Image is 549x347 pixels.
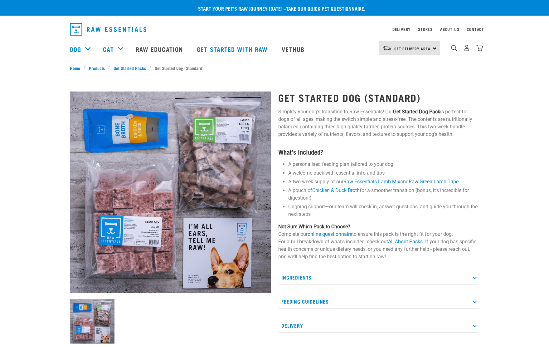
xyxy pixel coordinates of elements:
img: home-icon-1@2x.png [451,45,457,51]
a: Raw Essentials Lamb Mix [343,179,400,185]
a: Raw Education [129,37,191,62]
li: Ongoing support—our team will check in, answer questions, and guide you through the next steps [288,203,479,218]
img: NSP Dog Standard Update [70,92,271,293]
a: take our quick pet questionnaire. [286,7,365,10]
nav: breadcrumbs [70,65,479,71]
strong: Get Started Dog Pack [393,109,440,115]
img: van-moving.png [383,45,391,51]
li: A personalised feeding plan tailored to your dog [288,161,479,168]
img: Raw Essentials Logo [70,23,146,36]
a: Dog [70,44,81,54]
p: Feeding Guidelines [278,295,479,309]
h1: Get Started Dog (Standard) [278,92,479,103]
a: Get started with Raw [191,37,275,62]
a: Stores [418,28,433,30]
a: All About Packs [388,239,423,245]
a: About Us [440,28,459,30]
p: Ingredients [278,270,479,285]
p: Complete our to ensure this pack is the right fit for your dog. For a full breakdown of what's in... [278,223,479,260]
a: Cat [103,44,114,54]
span: Set Delivery Area [394,47,430,50]
img: home-icon@2x.png [476,45,483,51]
a: Raw Green Lamb Tripe [409,179,459,185]
a: Home [70,65,84,71]
a: online questionnaire [308,231,352,237]
a: Products [86,65,108,71]
img: user.png [464,45,470,51]
li: A welcome pack with essential info and tips [288,169,479,177]
li: A pouch of for a smoother transition (bonus, it's incredible for digestion!) [288,187,479,202]
a: Get Started Packs [110,65,149,71]
a: Vethub [275,37,312,62]
strong: What’s Included? [278,150,323,153]
img: NSP Dog Standard Update [70,299,114,344]
p: Delivery [278,319,479,333]
a: Chicken & Duck Broth [312,187,360,193]
strong: Not Sure Which Pack to Choose? [278,224,350,230]
li: A two-week supply of our and [288,178,479,186]
a: Delivery [392,28,411,30]
p: Simplify your dog’s transition to Raw Essentials! Our is perfect for dogs of all ages, making the... [278,108,479,138]
nav: dropdown navigation [65,21,484,38]
a: Contact [467,28,484,30]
